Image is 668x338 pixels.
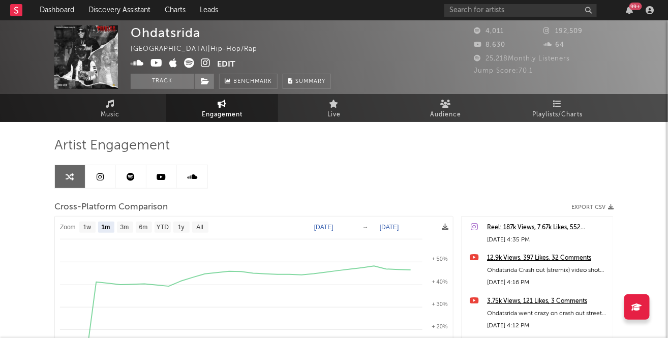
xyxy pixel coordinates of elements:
span: 192,509 [544,28,583,35]
text: + 30% [432,301,448,307]
a: Music [54,94,166,122]
text: 6m [139,224,148,231]
div: Ohdatsrida [131,25,200,40]
div: [DATE] 4:35 PM [487,234,608,246]
span: Artist Engagement [54,140,170,152]
button: 99+ [626,6,633,14]
div: Ohdatsrida Crash out (stremix) video shot by: @northendofficial [487,264,608,276]
a: Playlists/Charts [502,94,614,122]
span: Benchmark [233,76,272,88]
text: → [362,224,369,231]
text: 1y [178,224,185,231]
text: + 20% [432,323,448,329]
div: [DATE] 4:16 PM [487,276,608,289]
text: YTD [157,224,169,231]
a: 12.9k Views, 397 Likes, 32 Comments [487,252,608,264]
text: 1m [101,224,110,231]
span: Music [101,109,120,121]
button: Export CSV [571,204,614,210]
text: Zoom [60,224,76,231]
a: Reel: 187k Views, 7.67k Likes, 552 Comments [487,222,608,234]
span: Summary [295,79,325,84]
a: Audience [390,94,502,122]
span: Jump Score: 70.1 [474,68,533,74]
div: Ohdatsrida went crazy on crash out street mix🔥🔥🔥😮‍💨 [487,308,608,320]
a: Live [278,94,390,122]
button: Summary [283,74,331,89]
span: 4,011 [474,28,504,35]
text: + 40% [432,279,448,285]
span: Playlists/Charts [533,109,583,121]
span: 25,218 Monthly Listeners [474,55,570,62]
button: Track [131,74,194,89]
a: Benchmark [219,74,278,89]
div: 99 + [629,3,642,10]
span: Cross-Platform Comparison [54,201,168,213]
button: Edit [217,58,235,71]
text: + 50% [432,256,448,262]
span: 8,630 [474,42,505,48]
text: 1w [83,224,92,231]
text: All [196,224,203,231]
div: [GEOGRAPHIC_DATA] | Hip-Hop/Rap [131,43,269,55]
input: Search for artists [444,4,597,17]
span: Live [327,109,341,121]
span: Audience [431,109,462,121]
div: [DATE] 4:12 PM [487,320,608,332]
a: 3.75k Views, 121 Likes, 3 Comments [487,295,608,308]
span: Engagement [202,109,242,121]
a: Engagement [166,94,278,122]
text: 3m [120,224,129,231]
span: 64 [544,42,565,48]
text: [DATE] [314,224,333,231]
text: [DATE] [380,224,399,231]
